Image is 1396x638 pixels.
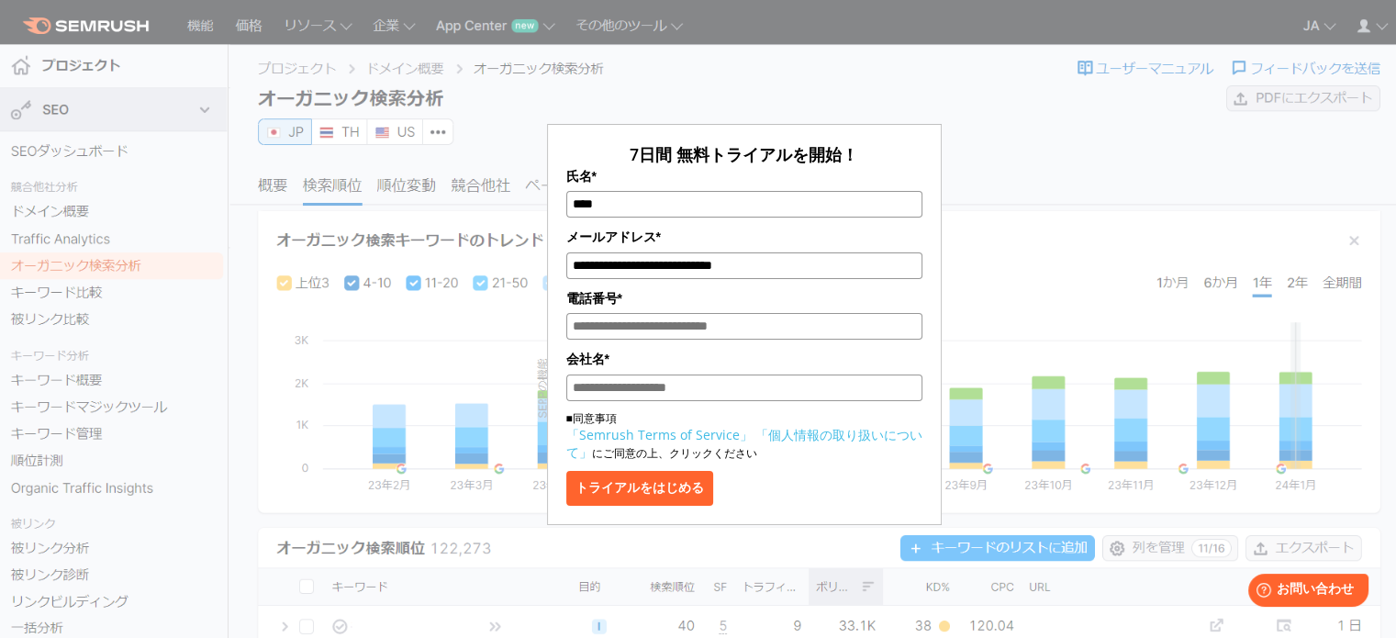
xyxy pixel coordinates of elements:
label: メールアドレス* [566,227,922,247]
p: ■同意事項 にご同意の上、クリックください [566,410,922,462]
iframe: Help widget launcher [1233,566,1376,618]
a: 「個人情報の取り扱いについて」 [566,426,922,461]
button: トライアルをはじめる [566,471,713,506]
a: 「Semrush Terms of Service」 [566,426,753,443]
span: 7日間 無料トライアルを開始！ [630,143,858,165]
label: 電話番号* [566,288,922,308]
